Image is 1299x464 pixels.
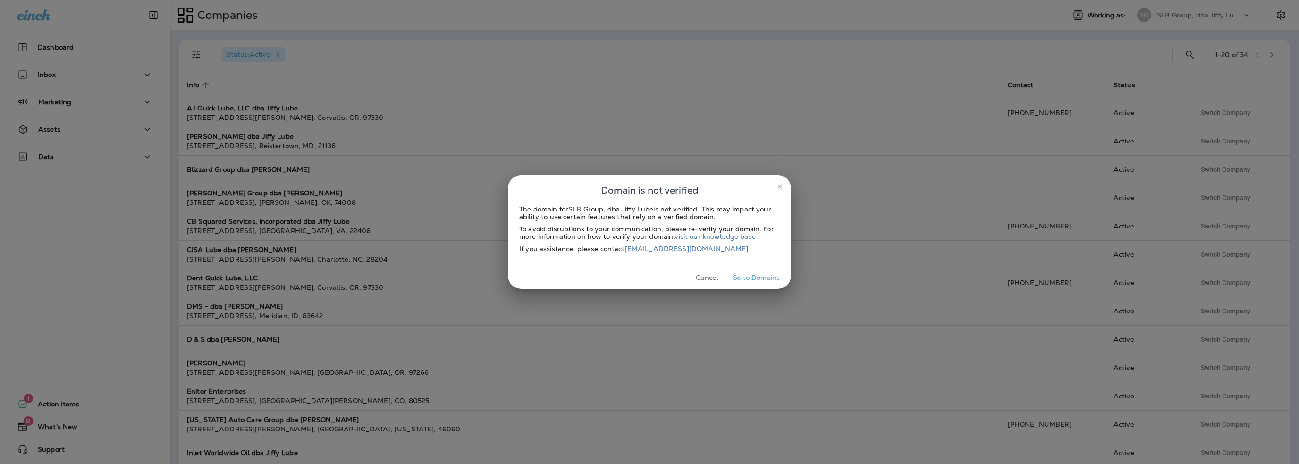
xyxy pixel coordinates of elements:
[728,270,784,285] button: Go to Domains
[675,232,755,241] a: visit our knowledge base
[519,245,780,253] div: If you assistance, please contact
[625,245,749,253] a: [EMAIL_ADDRESS][DOMAIN_NAME]
[519,225,780,240] div: To avoid disruptions to your communication, please re-verify your domain. For more information on...
[772,179,787,194] button: close
[601,183,699,198] span: Domain is not verified
[689,270,725,285] button: Cancel
[519,205,780,220] div: The domain for SLB Group, dba Jiffy Lube is not verified. This may impact your ability to use cer...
